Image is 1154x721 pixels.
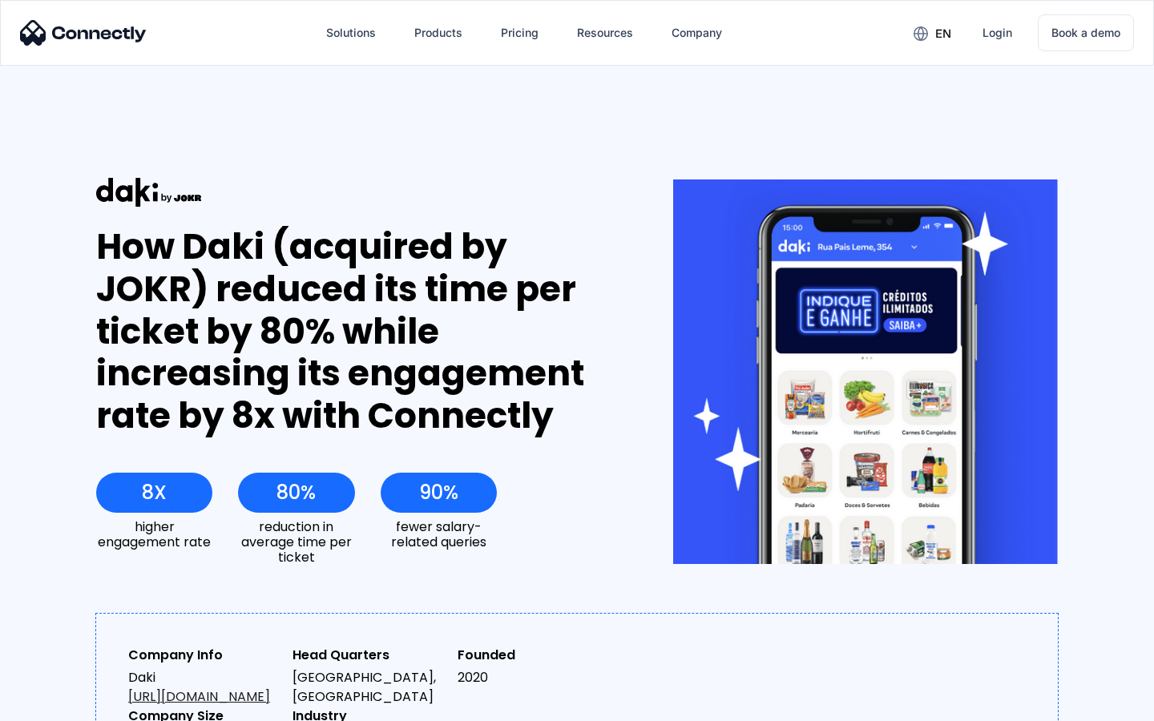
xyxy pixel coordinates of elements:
a: Pricing [488,14,551,52]
a: Book a demo [1038,14,1134,51]
div: 8X [142,481,167,504]
div: Founded [458,646,609,665]
div: Company Info [128,646,280,665]
div: Daki [128,668,280,707]
div: Login [983,22,1012,44]
a: Login [970,14,1025,52]
div: Solutions [326,22,376,44]
div: 2020 [458,668,609,687]
div: fewer salary-related queries [381,519,497,550]
div: Head Quarters [293,646,444,665]
div: reduction in average time per ticket [238,519,354,566]
div: Pricing [501,22,539,44]
div: Resources [577,22,633,44]
div: 90% [419,481,458,504]
div: en [935,22,951,45]
img: Connectly Logo [20,20,147,46]
div: Company [672,22,722,44]
div: How Daki (acquired by JOKR) reduced its time per ticket by 80% while increasing its engagement ra... [96,226,615,437]
div: 80% [276,481,316,504]
div: higher engagement rate [96,519,212,550]
ul: Language list [32,693,96,715]
a: [URL][DOMAIN_NAME] [128,687,270,706]
div: [GEOGRAPHIC_DATA], [GEOGRAPHIC_DATA] [293,668,444,707]
div: Products [414,22,462,44]
aside: Language selected: English [16,693,96,715]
